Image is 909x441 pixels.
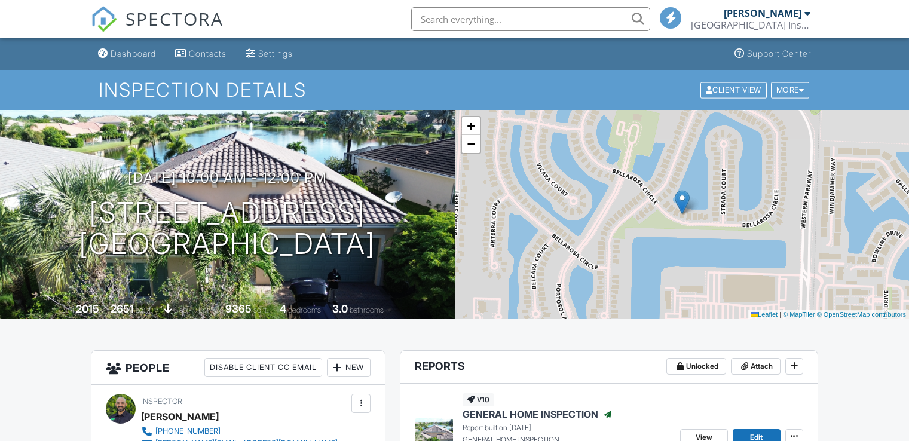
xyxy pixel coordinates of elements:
div: [PHONE_NUMBER] [155,427,221,436]
input: Search everything... [411,7,650,31]
span: bedrooms [288,305,321,314]
span: | [779,311,781,318]
div: More [771,82,810,98]
div: New [327,358,371,377]
a: SPECTORA [91,16,224,41]
a: [PHONE_NUMBER] [141,425,338,437]
a: © MapTiler [783,311,815,318]
span: Built [61,305,74,314]
div: Support Center [747,48,811,59]
a: Zoom out [462,135,480,153]
div: 2015 [76,302,99,315]
a: © OpenStreetMap contributors [817,311,906,318]
span: − [467,136,475,151]
a: Zoom in [462,117,480,135]
div: 9365 [225,302,252,315]
span: Lot Size [198,305,224,314]
div: 3.0 [332,302,348,315]
span: SPECTORA [126,6,224,31]
div: 4 [280,302,286,315]
h3: [DATE] 10:00 am - 12:00 pm [128,170,327,186]
a: Leaflet [751,311,778,318]
div: Settings [258,48,293,59]
span: slab [174,305,187,314]
a: Contacts [170,43,231,65]
div: Contacts [189,48,227,59]
div: [PERSON_NAME] [724,7,801,19]
a: Settings [241,43,298,65]
span: + [467,118,475,133]
a: Dashboard [93,43,161,65]
a: Support Center [730,43,816,65]
h1: [STREET_ADDRESS] [GEOGRAPHIC_DATA] [79,197,375,261]
img: The Best Home Inspection Software - Spectora [91,6,117,32]
div: Disable Client CC Email [204,358,322,377]
span: sq.ft. [253,305,268,314]
img: Marker [675,190,690,215]
div: Client View [700,82,767,98]
div: Dashboard [111,48,156,59]
span: bathrooms [350,305,384,314]
span: Inspector [141,397,182,406]
div: 2651 [111,302,134,315]
h1: Inspection Details [99,79,810,100]
a: Client View [699,85,770,94]
span: sq. ft. [136,305,152,314]
div: [PERSON_NAME] [141,408,219,425]
div: 5th Avenue Building Inspections, Inc. [691,19,810,31]
h3: People [91,351,385,385]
